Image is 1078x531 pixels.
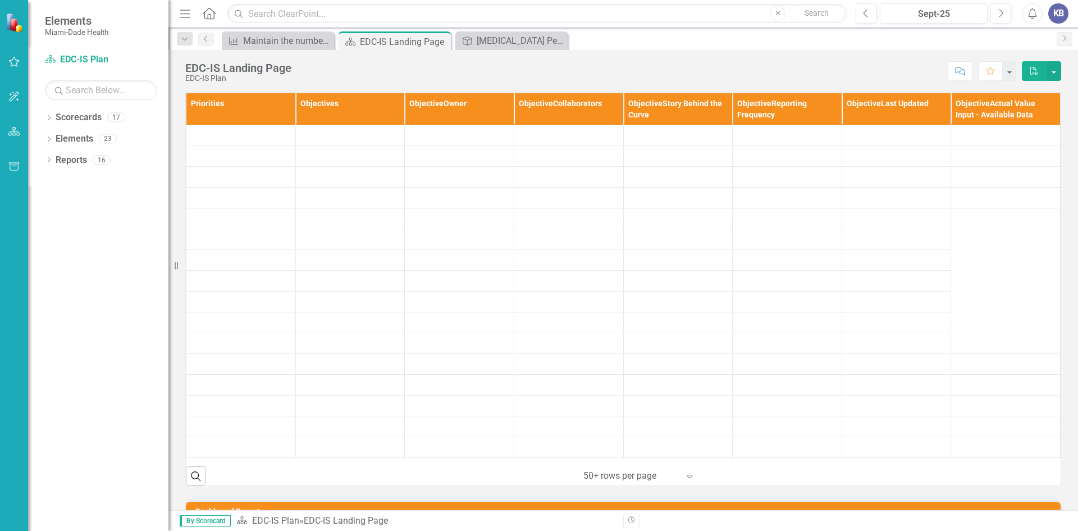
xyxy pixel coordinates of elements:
[45,53,157,66] a: EDC-IS Plan
[45,28,108,37] small: Miami-Dade Health
[93,155,111,165] div: 16
[227,4,847,24] input: Search ClearPoint...
[458,34,565,48] a: [MEDICAL_DATA] Perinatal
[225,34,331,48] a: Maintain the number of [MEDICAL_DATA]-infected infants born in [GEOGRAPHIC_DATA] at 0 (as achieve...
[56,154,87,167] a: Reports
[1048,3,1068,24] button: KB
[45,14,108,28] span: Elements
[880,3,988,24] button: Sept-25
[185,62,291,74] div: EDC-IS Landing Page
[884,7,984,21] div: Sept-25
[477,34,565,48] div: [MEDICAL_DATA] Perinatal
[236,515,615,528] div: »
[243,34,331,48] div: Maintain the number of [MEDICAL_DATA]-infected infants born in [GEOGRAPHIC_DATA] at 0 (as achieve...
[107,113,125,122] div: 17
[45,80,157,100] input: Search Below...
[360,35,448,49] div: EDC-IS Landing Page
[180,515,231,527] span: By Scorecard
[56,133,93,146] a: Elements
[56,111,102,124] a: Scorecards
[788,6,844,21] button: Search
[99,134,117,144] div: 23
[805,8,829,17] span: Search
[6,13,25,33] img: ClearPoint Strategy
[195,507,1055,516] h3: Dashboard Report
[252,515,299,526] a: EDC-IS Plan
[304,515,388,526] div: EDC-IS Landing Page
[185,74,291,83] div: EDC-IS Plan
